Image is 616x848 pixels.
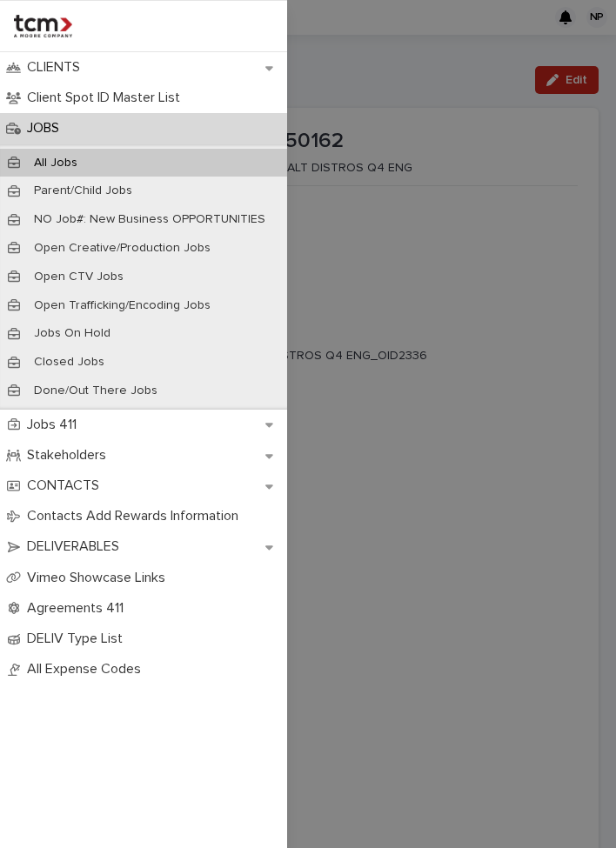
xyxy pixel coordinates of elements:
p: CONTACTS [20,477,113,494]
p: DELIVERABLES [20,538,133,555]
p: Open Trafficking/Encoding Jobs [20,298,224,313]
p: CLIENTS [20,59,94,76]
p: Stakeholders [20,447,120,464]
p: JOBS [20,120,73,137]
p: All Expense Codes [20,661,155,678]
p: Done/Out There Jobs [20,384,171,398]
p: Vimeo Showcase Links [20,570,179,586]
p: Jobs 411 [20,417,90,433]
p: Client Spot ID Master List [20,90,194,106]
p: Open CTV Jobs [20,270,137,284]
p: All Jobs [20,156,91,170]
p: Open Creative/Production Jobs [20,241,224,256]
img: 4hMmSqQkux38exxPVZHQ [14,15,72,37]
p: Closed Jobs [20,355,118,370]
p: NO Job#: New Business OPPORTUNITIES [20,212,279,227]
p: Jobs On Hold [20,326,124,341]
p: Contacts Add Rewards Information [20,508,252,524]
p: DELIV Type List [20,631,137,647]
p: Agreements 411 [20,600,137,617]
p: Parent/Child Jobs [20,184,146,198]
